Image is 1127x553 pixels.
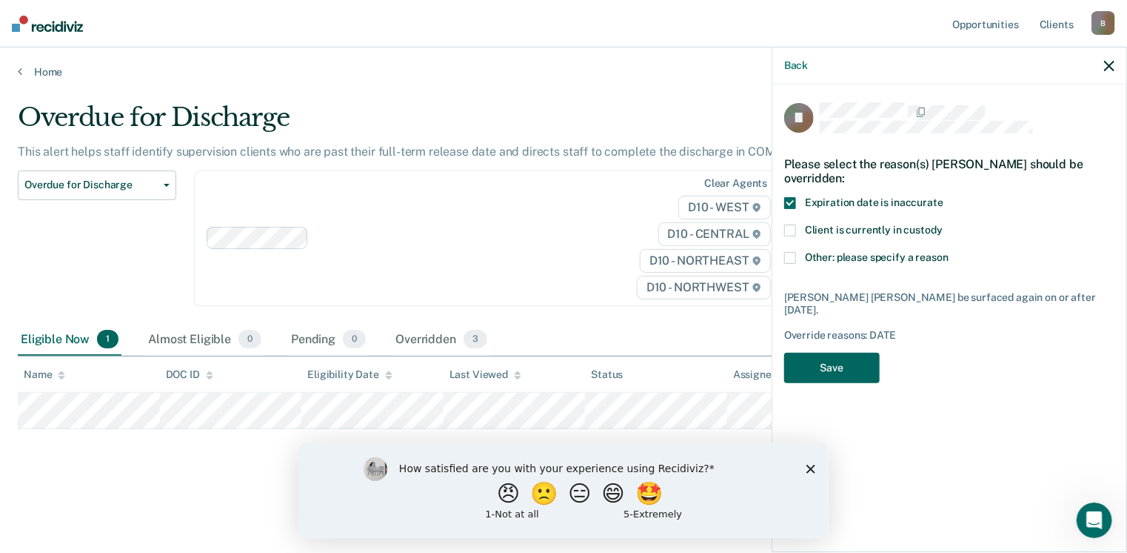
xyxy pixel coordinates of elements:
[238,330,261,349] span: 0
[784,145,1114,197] div: Please select the reason(s) [PERSON_NAME] should be overridden:
[1091,11,1115,35] div: B
[704,177,767,190] div: Clear agents
[784,291,1114,317] div: [PERSON_NAME] [PERSON_NAME] be surfaced again on or after [DATE].
[97,330,118,349] span: 1
[288,324,369,357] div: Pending
[464,330,487,349] span: 3
[145,324,264,357] div: Almost Eligible
[392,324,490,357] div: Overridden
[18,145,786,159] p: This alert helps staff identify supervision clients who are past their full-term release date and...
[1077,503,1112,538] iframe: Intercom live chat
[298,443,829,538] iframe: Survey by Kim from Recidiviz
[658,222,771,246] span: D10 - CENTRAL
[18,102,863,145] div: Overdue for Discharge
[640,249,770,273] span: D10 - NORTHEAST
[18,65,1109,79] a: Home
[733,368,803,381] div: Assigned to
[805,251,949,263] span: Other: please specify a reason
[591,368,623,381] div: Status
[24,179,158,191] span: Overdue for Discharge
[12,16,83,32] img: Recidiviz
[805,196,943,208] span: Expiration date is inaccurate
[678,196,770,219] span: D10 - WEST
[18,324,121,357] div: Eligible Now
[307,368,392,381] div: Eligibility Date
[784,59,808,72] button: Back
[637,276,770,299] span: D10 - NORTHWEST
[805,224,943,236] span: Client is currently in custody
[343,330,366,349] span: 0
[784,329,1114,342] div: Override reasons: DATE
[449,368,521,381] div: Last Viewed
[24,368,65,381] div: Name
[784,353,880,383] button: Save
[166,368,213,381] div: DOC ID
